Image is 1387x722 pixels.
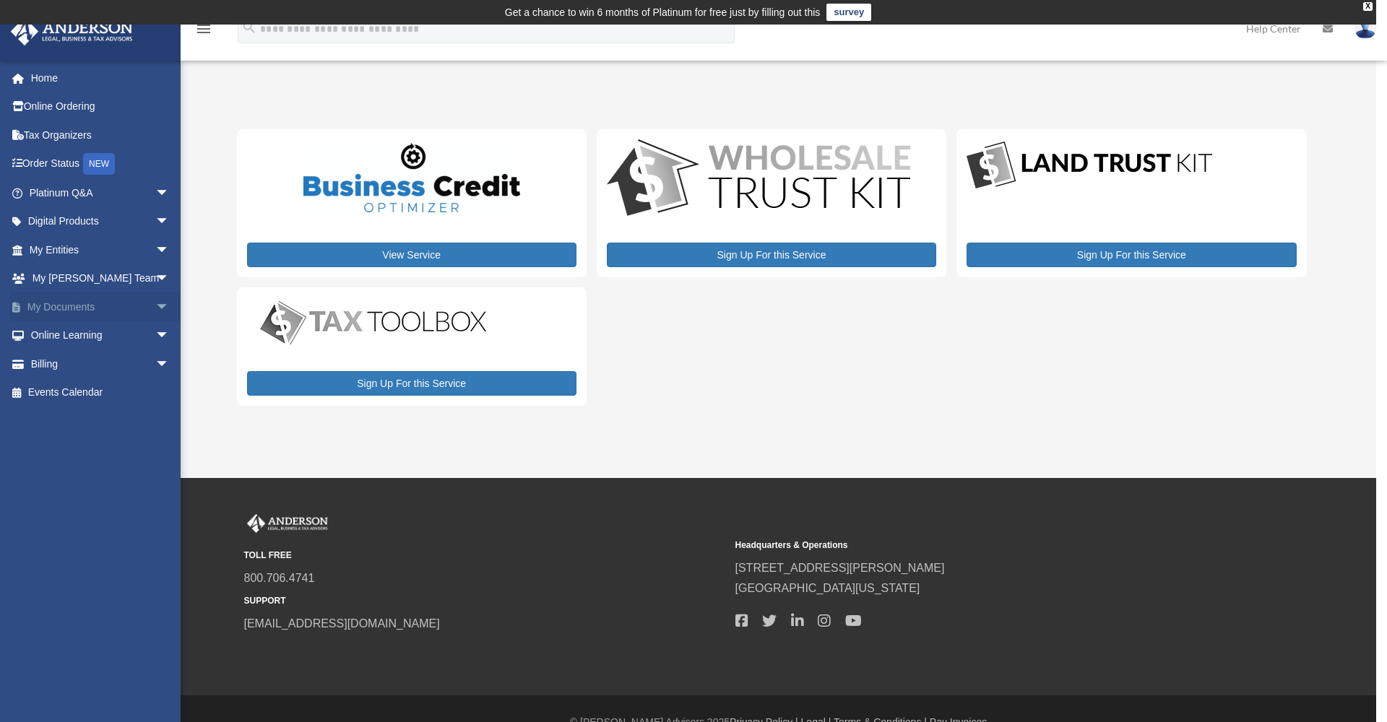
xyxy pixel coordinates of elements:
a: My Documentsarrow_drop_down [10,292,191,321]
span: arrow_drop_down [155,207,184,237]
a: View Service [247,243,576,267]
span: arrow_drop_down [155,321,184,351]
span: arrow_drop_down [155,178,184,208]
a: Online Learningarrow_drop_down [10,321,191,350]
img: Anderson Advisors Platinum Portal [7,17,137,45]
span: arrow_drop_down [155,349,184,379]
small: SUPPORT [244,593,725,609]
a: Billingarrow_drop_down [10,349,191,378]
a: My Entitiesarrow_drop_down [10,235,191,264]
a: Sign Up For this Service [607,243,936,267]
i: menu [195,20,212,38]
span: arrow_drop_down [155,264,184,294]
div: Get a chance to win 6 months of Platinum for free just by filling out this [505,4,821,21]
a: Sign Up For this Service [247,371,576,396]
i: search [241,19,257,35]
span: arrow_drop_down [155,292,184,322]
a: Events Calendar [10,378,191,407]
a: [GEOGRAPHIC_DATA][US_STATE] [735,582,920,594]
a: [EMAIL_ADDRESS][DOMAIN_NAME] [244,617,440,630]
a: Online Ordering [10,92,191,121]
img: WS-Trust-Kit-lgo-1.jpg [607,139,910,219]
a: [STREET_ADDRESS][PERSON_NAME] [735,562,945,574]
a: My [PERSON_NAME] Teamarrow_drop_down [10,264,191,293]
img: taxtoolbox_new-1.webp [247,297,500,348]
img: Anderson Advisors Platinum Portal [244,514,331,533]
div: NEW [83,153,115,175]
a: Platinum Q&Aarrow_drop_down [10,178,191,207]
img: LandTrust_lgo-1.jpg [967,139,1212,192]
a: Digital Productsarrow_drop_down [10,207,184,236]
img: User Pic [1354,18,1376,39]
a: survey [826,4,871,21]
a: menu [195,25,212,38]
span: arrow_drop_down [155,235,184,265]
a: Tax Organizers [10,121,191,149]
div: close [1363,2,1373,11]
a: 800.706.4741 [244,572,315,584]
small: TOLL FREE [244,548,725,563]
a: Order StatusNEW [10,149,191,179]
a: Sign Up For this Service [967,243,1296,267]
a: Home [10,64,191,92]
small: Headquarters & Operations [735,538,1217,553]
